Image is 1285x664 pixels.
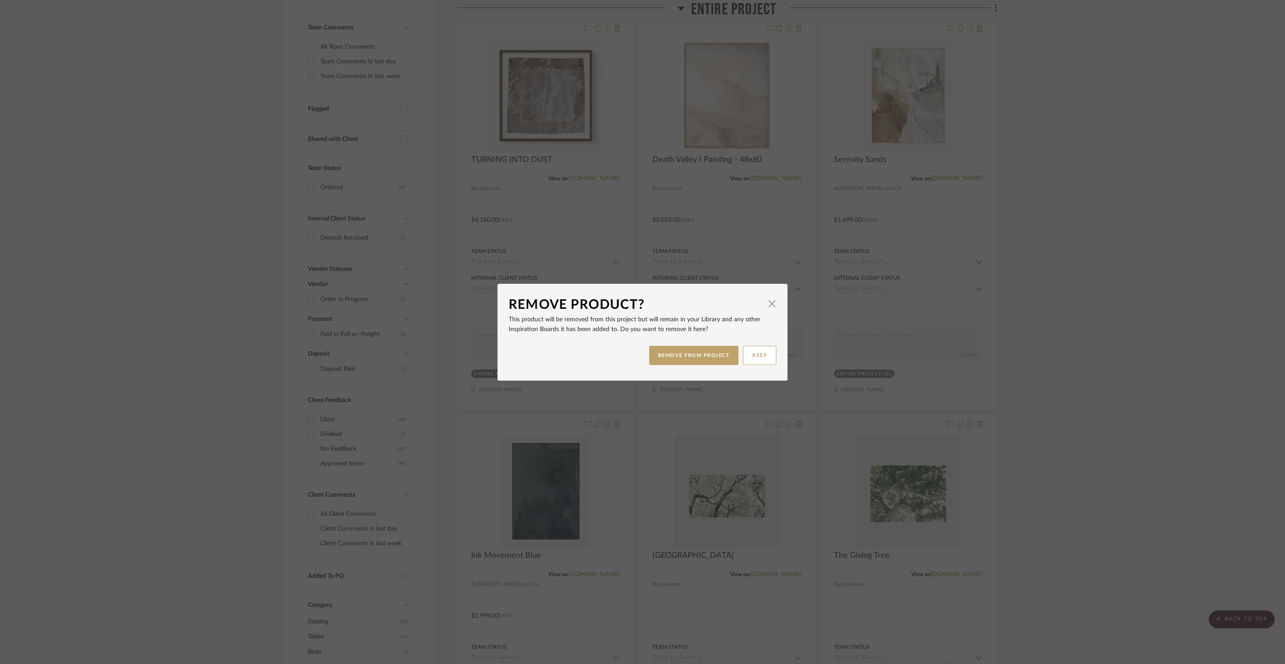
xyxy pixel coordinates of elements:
div: Remove Product? [509,295,763,315]
button: Close [763,295,781,313]
button: REMOVE FROM PROJECT [649,346,739,365]
button: KEEP [743,346,776,365]
p: This product will be removed from this project but will remain in your Library and any other Insp... [509,315,776,334]
dialog-header: Remove Product? [509,295,776,315]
